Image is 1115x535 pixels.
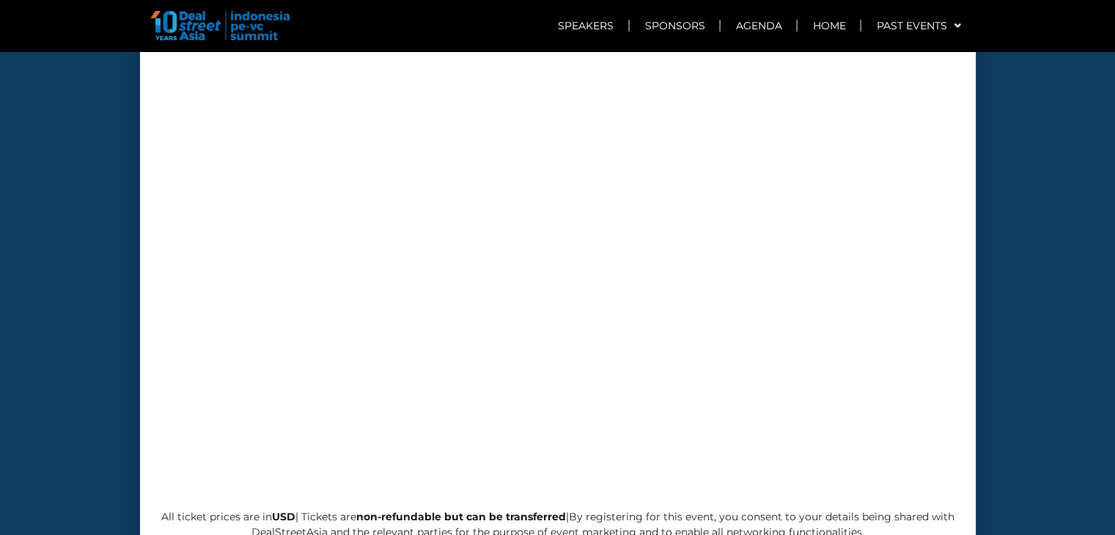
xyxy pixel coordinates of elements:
[721,9,796,43] a: Agenda
[543,9,628,43] a: Speakers
[630,9,719,43] a: Sponsors
[272,510,295,523] b: USD
[798,9,860,43] a: Home
[356,510,566,523] b: non-refundable but can be transferred
[861,9,975,43] a: Past Events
